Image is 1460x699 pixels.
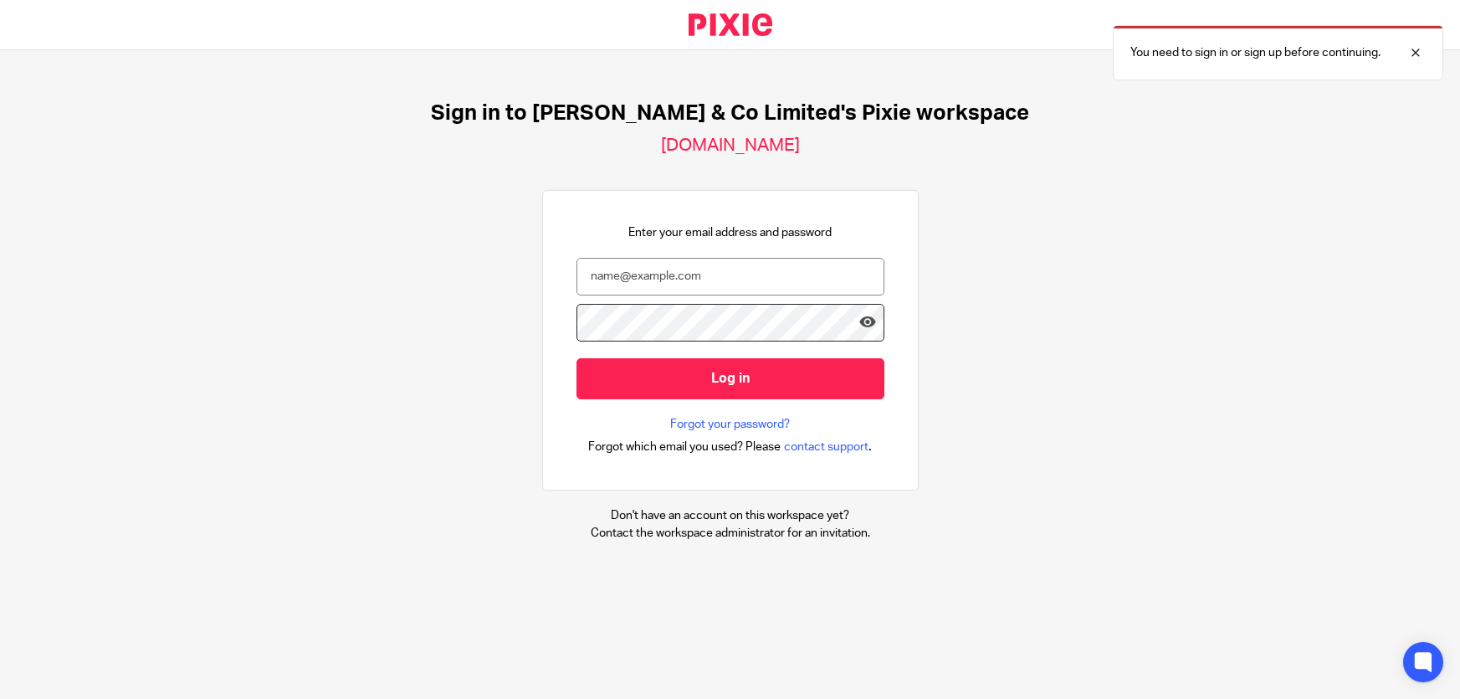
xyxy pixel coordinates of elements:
h1: Sign in to [PERSON_NAME] & Co Limited's Pixie workspace [431,100,1029,126]
div: . [588,437,872,456]
h2: [DOMAIN_NAME] [661,135,800,157]
span: contact support [784,439,868,455]
a: Forgot your password? [670,416,790,433]
span: Forgot which email you used? Please [588,439,781,455]
p: Don't have an account on this workspace yet? [591,507,870,524]
p: You need to sign in or sign up before continuing. [1130,44,1381,61]
input: Log in [576,358,884,399]
input: name@example.com [576,258,884,296]
p: Contact the workspace administrator for an invitation. [591,525,870,542]
p: Enter your email address and password [628,224,832,241]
